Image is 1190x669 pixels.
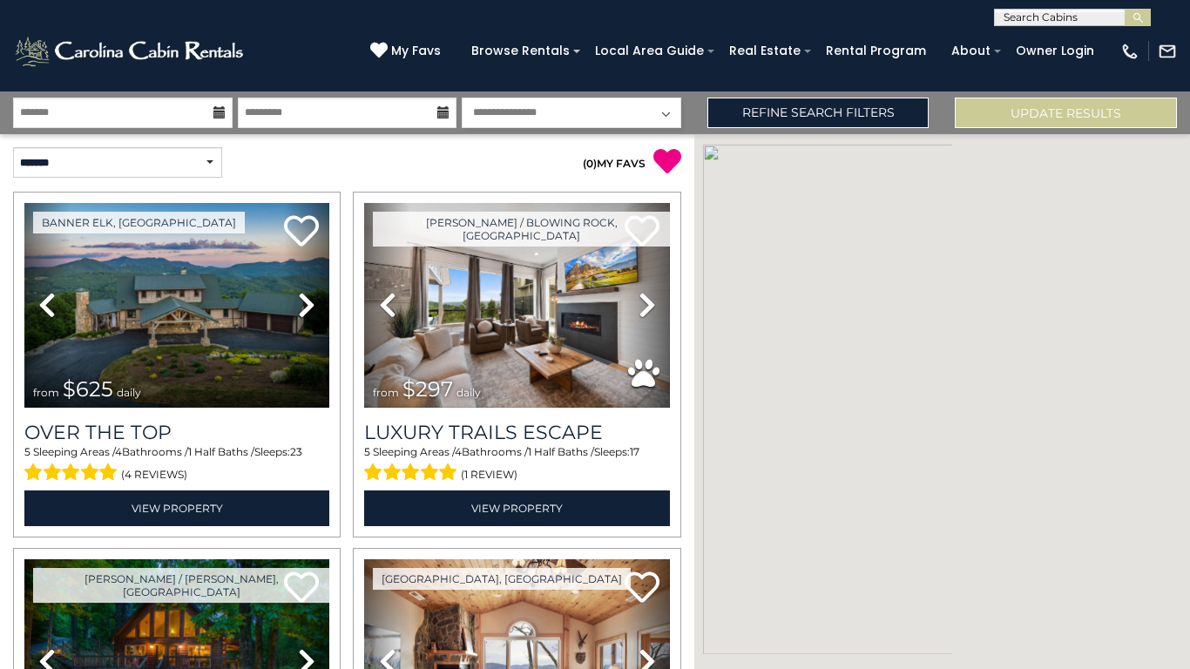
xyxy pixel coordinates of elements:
span: 4 [115,445,122,458]
span: 17 [630,445,639,458]
span: 4 [455,445,462,458]
a: View Property [364,490,669,526]
a: View Property [24,490,329,526]
span: My Favs [391,42,441,60]
button: Update Results [955,98,1177,128]
a: [PERSON_NAME] / [PERSON_NAME], [GEOGRAPHIC_DATA] [33,568,329,603]
span: (1 review) [461,463,517,486]
span: 1 Half Baths / [528,445,594,458]
span: daily [456,386,481,399]
a: Real Estate [720,37,809,64]
a: Rental Program [817,37,935,64]
img: mail-regular-white.png [1158,42,1177,61]
span: $297 [402,376,453,402]
a: (0)MY FAVS [583,157,646,170]
img: White-1-2.png [13,34,248,69]
img: phone-regular-white.png [1120,42,1139,61]
div: Sleeping Areas / Bathrooms / Sleeps: [364,444,669,486]
a: Add to favorites [284,213,319,251]
span: 23 [290,445,302,458]
span: 0 [586,157,593,170]
span: $625 [63,376,113,402]
a: Over The Top [24,421,329,444]
a: Local Area Guide [586,37,713,64]
a: Refine Search Filters [707,98,930,128]
span: (4 reviews) [121,463,187,486]
a: Luxury Trails Escape [364,421,669,444]
span: daily [117,386,141,399]
a: Banner Elk, [GEOGRAPHIC_DATA] [33,212,245,233]
img: thumbnail_167153549.jpeg [24,203,329,408]
span: ( ) [583,157,597,170]
span: 5 [364,445,370,458]
a: Owner Login [1007,37,1103,64]
span: 1 Half Baths / [188,445,254,458]
a: [PERSON_NAME] / Blowing Rock, [GEOGRAPHIC_DATA] [373,212,669,247]
img: thumbnail_168695581.jpeg [364,203,669,408]
a: Add to favorites [625,570,659,607]
a: Browse Rentals [463,37,578,64]
a: My Favs [370,42,445,61]
div: Sleeping Areas / Bathrooms / Sleeps: [24,444,329,486]
span: 5 [24,445,30,458]
span: from [33,386,59,399]
span: from [373,386,399,399]
a: About [943,37,999,64]
a: [GEOGRAPHIC_DATA], [GEOGRAPHIC_DATA] [373,568,631,590]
